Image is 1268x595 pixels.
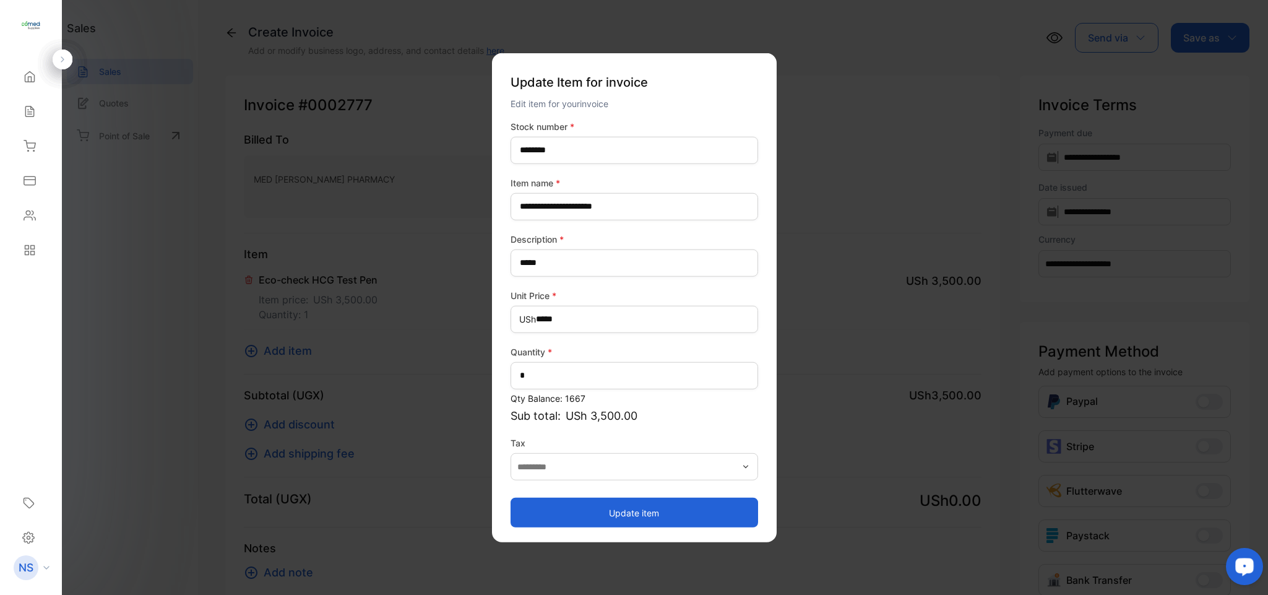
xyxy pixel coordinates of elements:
label: Unit Price [511,289,758,302]
iframe: LiveChat chat widget [1216,543,1268,595]
span: USh [519,313,536,326]
img: logo [22,16,40,35]
span: Edit item for your invoice [511,98,608,108]
label: Description [511,232,758,245]
p: Qty Balance: 1667 [511,391,758,404]
label: Quantity [511,345,758,358]
label: Tax [511,436,758,449]
p: Sub total: [511,407,758,423]
label: Item name [511,176,758,189]
p: Update Item for invoice [511,67,758,96]
label: Stock number [511,119,758,132]
button: Update item [511,498,758,528]
p: NS [19,560,33,576]
span: USh 3,500.00 [566,407,637,423]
